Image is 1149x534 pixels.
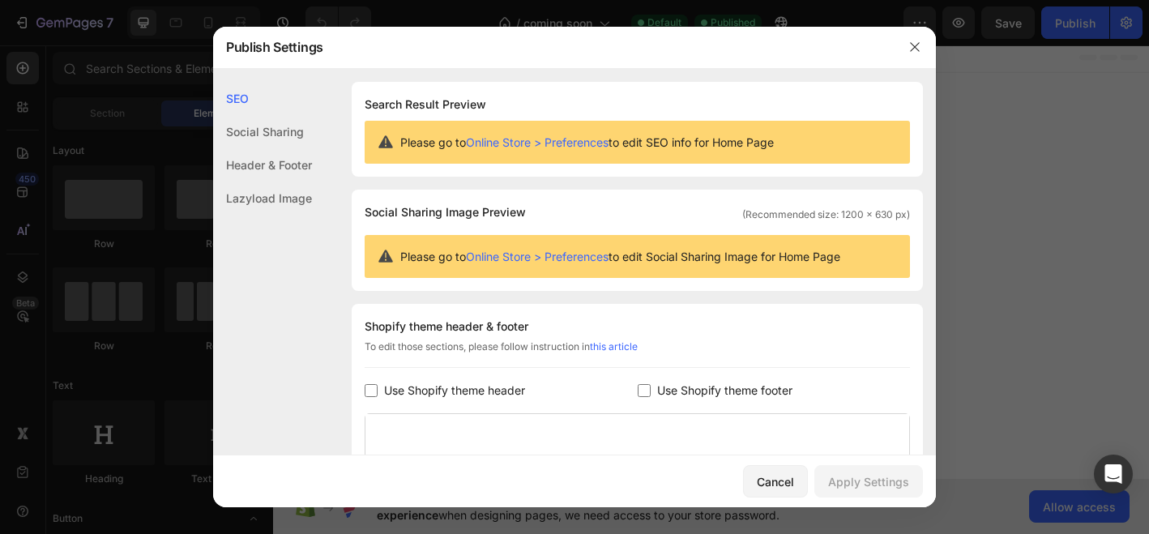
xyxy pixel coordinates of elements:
[365,95,910,114] h1: Search Result Preview
[213,182,312,215] div: Lazyload Image
[213,26,894,68] div: Publish Settings
[466,135,609,149] a: Online Store > Preferences
[365,317,910,336] div: Shopify theme header & footer
[814,465,923,498] button: Apply Settings
[583,327,681,370] button: submit
[405,74,567,96] img: gempages_584836496675045957-509e1e3d-7906-47ee-a9c6-3e83106142f9.png
[213,148,312,182] div: Header & Footer
[213,82,312,115] div: SEO
[292,327,583,370] input: email
[613,336,651,360] div: submit
[204,273,768,297] p: scents that set the scene. made with natural ingredients.
[365,340,910,368] div: To edit those sections, please follow instruction in
[400,248,840,265] span: Please go to to edit Social Sharing Image for Home Page
[466,250,609,263] a: Online Store > Preferences
[757,473,794,490] div: Cancel
[1094,455,1133,493] div: Open Intercom Messenger
[384,381,525,400] span: Use Shopify theme header
[213,115,312,148] div: Social Sharing
[203,210,770,262] h2: COMING SOON
[400,134,774,151] span: Please go to to edit SEO info for Home Page
[828,473,909,490] div: Apply Settings
[365,203,526,222] span: Social Sharing Image Preview
[590,340,638,352] a: this article
[742,207,910,222] span: (Recommended size: 1200 x 630 px)
[743,465,808,498] button: Cancel
[657,381,792,400] span: Use Shopify theme footer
